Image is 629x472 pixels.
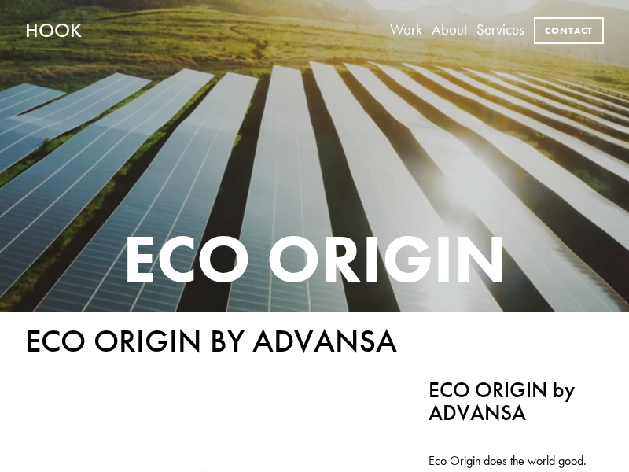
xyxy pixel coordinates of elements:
[25,18,82,42] a: HOOK
[25,326,604,357] h2: ECO ORIGIN BY ADVANSA
[429,379,604,425] h3: ECO ORIGIN by ADVANSA
[432,16,467,46] a: About
[476,16,524,46] a: Services
[534,17,604,44] a: Contact
[390,16,422,46] a: Work
[123,217,507,299] strong: ECO ORIGIN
